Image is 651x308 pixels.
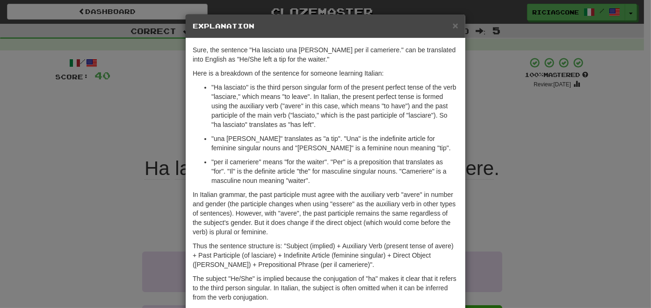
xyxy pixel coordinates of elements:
[193,21,458,31] h5: Explanation
[193,69,458,78] p: Here is a breakdown of the sentence for someone learning Italian:
[193,241,458,269] p: Thus the sentence structure is: "Subject (implied) + Auxiliary Verb (present tense of avere) + Pa...
[211,134,458,153] p: "una [PERSON_NAME]" translates as "a tip". "Una" is the indefinite article for feminine singular ...
[211,83,458,129] p: "Ha lasciato" is the third person singular form of the present perfect tense of the verb "lasciar...
[453,21,458,30] button: Close
[193,274,458,302] p: The subject "He/She" is implied because the conjugation of "ha" makes it clear that it refers to ...
[193,190,458,237] p: In Italian grammar, the past participle must agree with the auxiliary verb "avere" in number and ...
[211,157,458,185] p: "per il cameriere" means "for the waiter". "Per" is a preposition that translates as "for". "Il" ...
[453,20,458,31] span: ×
[193,45,458,64] p: Sure, the sentence "Ha lasciato una [PERSON_NAME] per il cameriere." can be translated into Engli...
